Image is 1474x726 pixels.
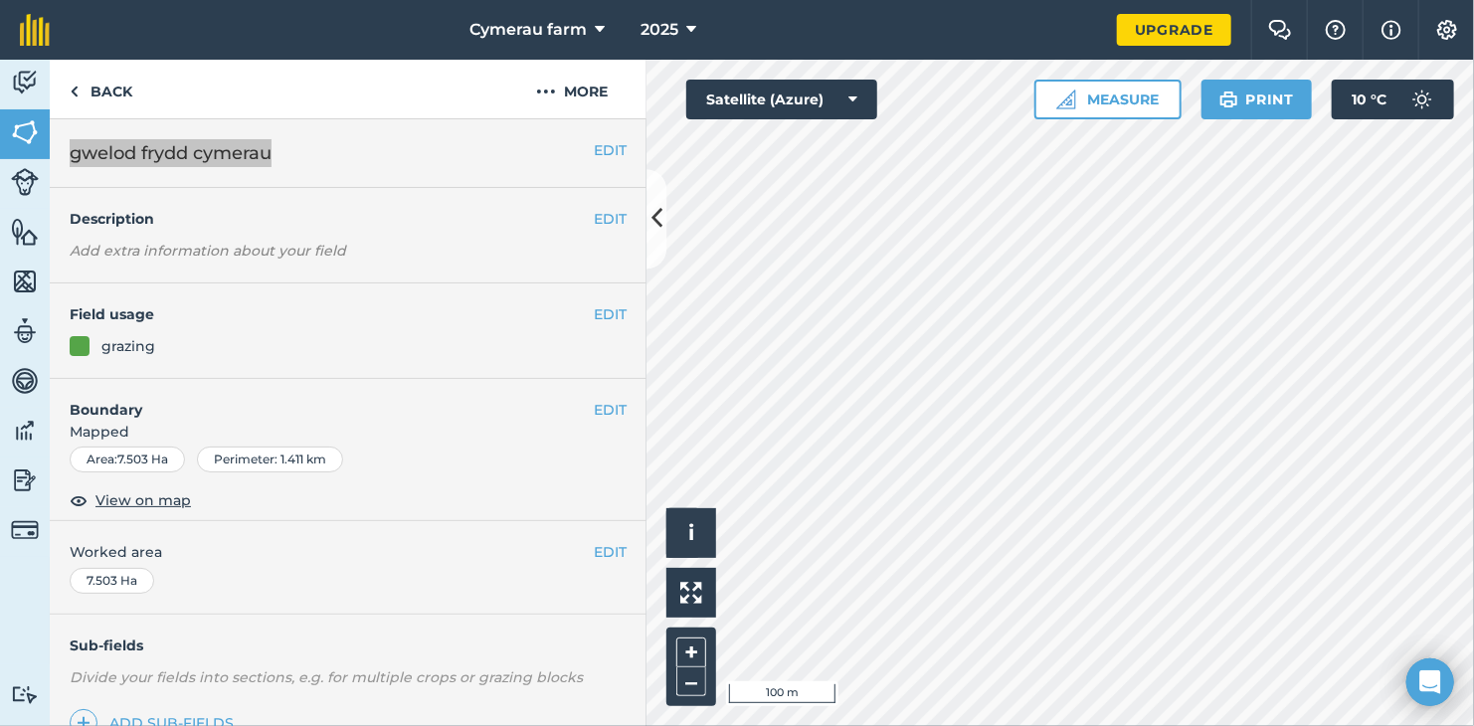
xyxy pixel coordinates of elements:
[70,242,346,260] em: Add extra information about your field
[70,447,185,472] div: Area : 7.503 Ha
[11,316,39,346] img: svg+xml;base64,PD94bWwgdmVyc2lvbj0iMS4wIiBlbmNvZGluZz0idXRmLTgiPz4KPCEtLSBHZW5lcmF0b3I6IEFkb2JlIE...
[20,14,50,46] img: fieldmargin Logo
[594,399,627,421] button: EDIT
[70,208,627,230] h4: Description
[11,117,39,147] img: svg+xml;base64,PHN2ZyB4bWxucz0iaHR0cDovL3d3dy53My5vcmcvMjAwMC9zdmciIHdpZHRoPSI1NiIgaGVpZ2h0PSI2MC...
[95,489,191,511] span: View on map
[197,447,343,472] div: Perimeter : 1.411 km
[70,488,88,512] img: svg+xml;base64,PHN2ZyB4bWxucz0iaHR0cDovL3d3dy53My5vcmcvMjAwMC9zdmciIHdpZHRoPSIxOCIgaGVpZ2h0PSIyNC...
[50,635,646,656] h4: Sub-fields
[1382,18,1401,42] img: svg+xml;base64,PHN2ZyB4bWxucz0iaHR0cDovL3d3dy53My5vcmcvMjAwMC9zdmciIHdpZHRoPSIxNyIgaGVpZ2h0PSIxNy...
[1219,88,1238,111] img: svg+xml;base64,PHN2ZyB4bWxucz0iaHR0cDovL3d3dy53My5vcmcvMjAwMC9zdmciIHdpZHRoPSIxOSIgaGVpZ2h0PSIyNC...
[1268,20,1292,40] img: Two speech bubbles overlapping with the left bubble in the forefront
[11,267,39,296] img: svg+xml;base64,PHN2ZyB4bWxucz0iaHR0cDovL3d3dy53My5vcmcvMjAwMC9zdmciIHdpZHRoPSI1NiIgaGVpZ2h0PSI2MC...
[666,508,716,558] button: i
[101,335,155,357] div: grazing
[641,18,678,42] span: 2025
[11,366,39,396] img: svg+xml;base64,PD94bWwgdmVyc2lvbj0iMS4wIiBlbmNvZGluZz0idXRmLTgiPz4KPCEtLSBHZW5lcmF0b3I6IEFkb2JlIE...
[70,80,79,103] img: svg+xml;base64,PHN2ZyB4bWxucz0iaHR0cDovL3d3dy53My5vcmcvMjAwMC9zdmciIHdpZHRoPSI5IiBoZWlnaHQ9IjI0Ii...
[680,582,702,604] img: Four arrows, one pointing top left, one top right, one bottom right and the last bottom left
[1332,80,1454,119] button: 10 °C
[1117,14,1231,46] a: Upgrade
[11,685,39,704] img: svg+xml;base64,PD94bWwgdmVyc2lvbj0iMS4wIiBlbmNvZGluZz0idXRmLTgiPz4KPCEtLSBHZW5lcmF0b3I6IEFkb2JlIE...
[594,303,627,325] button: EDIT
[1034,80,1182,119] button: Measure
[50,421,646,443] span: Mapped
[50,379,594,421] h4: Boundary
[594,208,627,230] button: EDIT
[1056,90,1076,109] img: Ruler icon
[1352,80,1386,119] span: 10 ° C
[50,60,152,118] a: Back
[11,465,39,495] img: svg+xml;base64,PD94bWwgdmVyc2lvbj0iMS4wIiBlbmNvZGluZz0idXRmLTgiPz4KPCEtLSBHZW5lcmF0b3I6IEFkb2JlIE...
[469,18,587,42] span: Cymerau farm
[676,667,706,696] button: –
[536,80,556,103] img: svg+xml;base64,PHN2ZyB4bWxucz0iaHR0cDovL3d3dy53My5vcmcvMjAwMC9zdmciIHdpZHRoPSIyMCIgaGVpZ2h0PSIyNC...
[70,668,583,686] em: Divide your fields into sections, e.g. for multiple crops or grazing blocks
[70,303,594,325] h4: Field usage
[70,139,272,167] span: gwelod frydd cymerau
[1406,658,1454,706] div: Open Intercom Messenger
[594,139,627,161] button: EDIT
[70,488,191,512] button: View on map
[70,568,154,594] div: 7.503 Ha
[676,637,706,667] button: +
[11,168,39,196] img: svg+xml;base64,PD94bWwgdmVyc2lvbj0iMS4wIiBlbmNvZGluZz0idXRmLTgiPz4KPCEtLSBHZW5lcmF0b3I6IEFkb2JlIE...
[1435,20,1459,40] img: A cog icon
[11,217,39,247] img: svg+xml;base64,PHN2ZyB4bWxucz0iaHR0cDovL3d3dy53My5vcmcvMjAwMC9zdmciIHdpZHRoPSI1NiIgaGVpZ2h0PSI2MC...
[686,80,877,119] button: Satellite (Azure)
[1201,80,1313,119] button: Print
[688,520,694,545] span: i
[70,541,627,563] span: Worked area
[1324,20,1348,40] img: A question mark icon
[11,68,39,97] img: svg+xml;base64,PD94bWwgdmVyc2lvbj0iMS4wIiBlbmNvZGluZz0idXRmLTgiPz4KPCEtLSBHZW5lcmF0b3I6IEFkb2JlIE...
[11,516,39,544] img: svg+xml;base64,PD94bWwgdmVyc2lvbj0iMS4wIiBlbmNvZGluZz0idXRmLTgiPz4KPCEtLSBHZW5lcmF0b3I6IEFkb2JlIE...
[11,416,39,446] img: svg+xml;base64,PD94bWwgdmVyc2lvbj0iMS4wIiBlbmNvZGluZz0idXRmLTgiPz4KPCEtLSBHZW5lcmF0b3I6IEFkb2JlIE...
[1402,80,1442,119] img: svg+xml;base64,PD94bWwgdmVyc2lvbj0iMS4wIiBlbmNvZGluZz0idXRmLTgiPz4KPCEtLSBHZW5lcmF0b3I6IEFkb2JlIE...
[497,60,646,118] button: More
[594,541,627,563] button: EDIT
